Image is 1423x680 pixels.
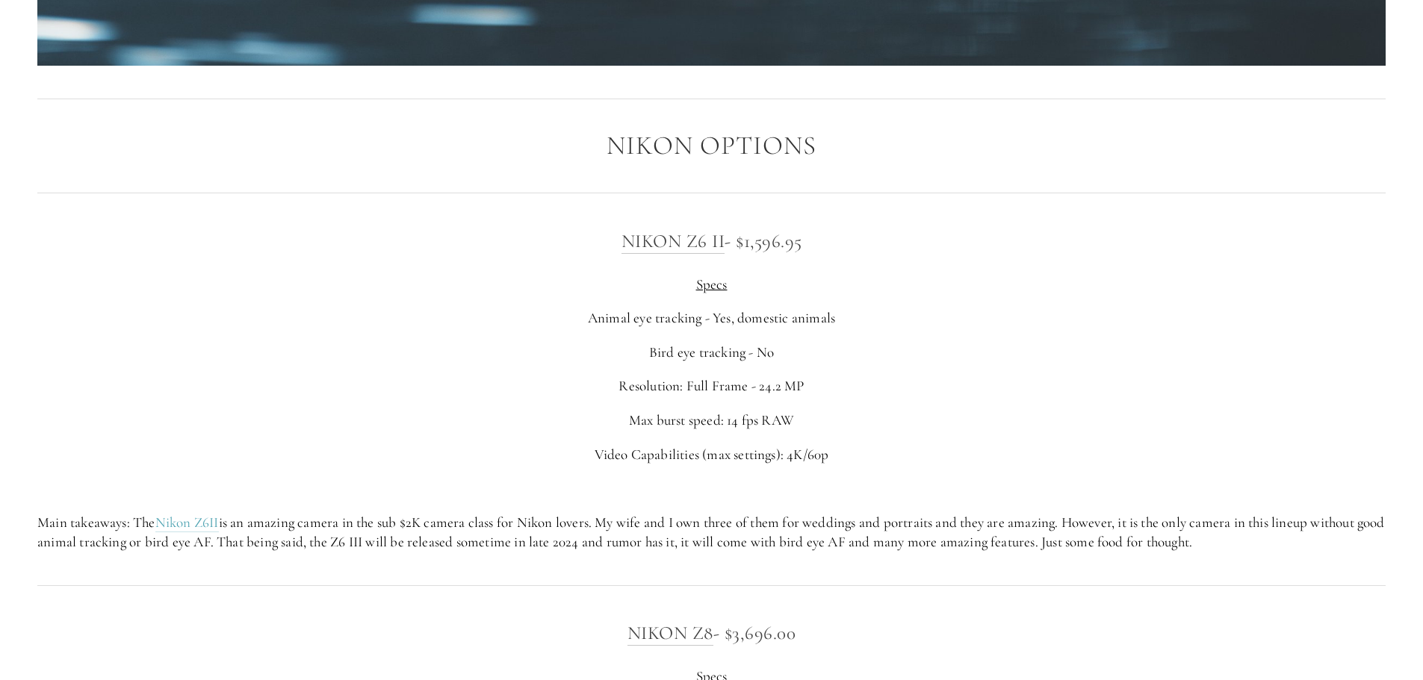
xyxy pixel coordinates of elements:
[37,376,1386,396] p: Resolution: Full Frame - 24.2 MP
[627,622,713,646] a: Nikon Z8
[696,275,728,293] span: Specs
[155,514,219,532] a: Nikon Z6II
[37,308,1386,328] p: Animal eye tracking - Yes, domestic animals
[37,131,1386,160] h2: Nikon Options
[37,513,1386,552] p: Main takeaways: The is an amazing camera in the sub $2K camera class for Nikon lovers. My wife an...
[37,445,1386,465] p: Video Capabilities (max settings): 4K/60p
[621,230,725,254] a: Nikon Z6 II
[37,226,1386,256] h3: - $1,596.95
[37,343,1386,363] p: Bird eye tracking - No
[37,411,1386,431] p: Max burst speed: 14 fps RAW
[37,618,1386,648] h3: - $3,696.00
